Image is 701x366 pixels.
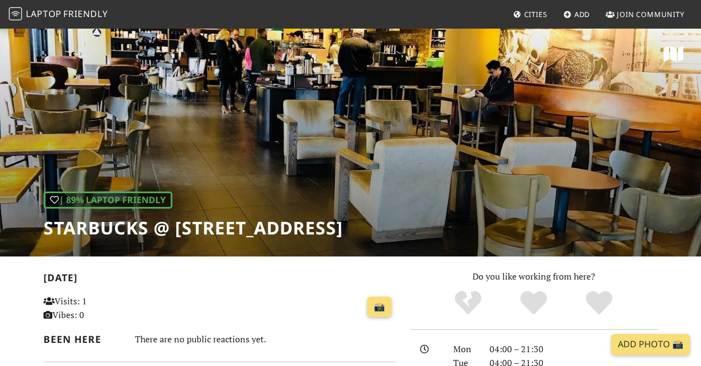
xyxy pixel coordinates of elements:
a: 📸 [367,297,392,318]
div: 04:00 – 21:30 [483,342,665,357]
div: Mon [447,342,483,357]
div: Definitely! [566,289,632,317]
img: LaptopFriendly [9,7,22,20]
p: Do you like working from here? [410,270,658,284]
a: Add [559,4,595,24]
a: Join Community [601,4,689,24]
div: In general, do you like working from here? [44,192,172,209]
h2: [DATE] [44,272,396,288]
div: There are no public reactions yet. [135,331,396,347]
span: Cities [524,9,547,19]
h2: Been here [44,334,122,345]
a: Cities [509,4,552,24]
a: LaptopFriendly LaptopFriendly [9,5,108,24]
div: No [436,289,501,317]
span: Add [574,9,590,19]
h1: Starbucks @ [STREET_ADDRESS] [44,217,343,238]
a: Add Photo 📸 [611,334,690,355]
p: Visits: 1 Vibes: 0 [44,294,153,323]
span: Laptop [26,8,62,20]
span: Friendly [63,8,107,20]
span: Join Community [617,9,684,19]
div: Yes [501,289,567,317]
